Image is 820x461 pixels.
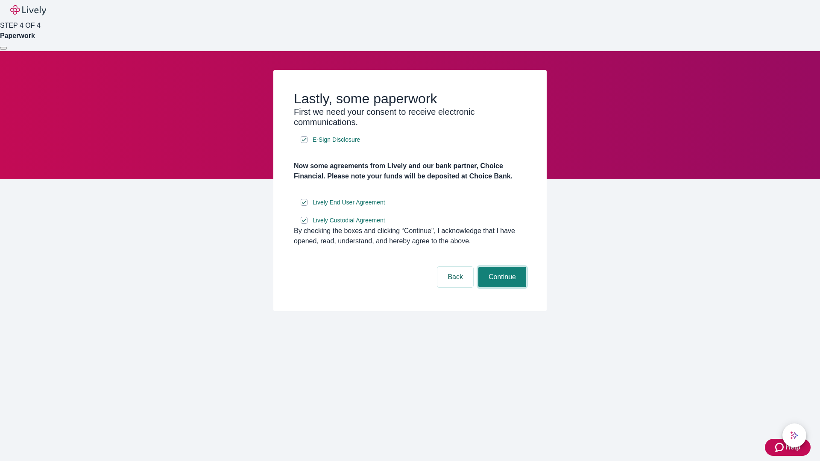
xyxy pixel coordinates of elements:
[790,431,799,440] svg: Lively AI Assistant
[478,267,526,287] button: Continue
[294,90,526,107] h2: Lastly, some paperwork
[294,226,526,246] div: By checking the boxes and clicking “Continue", I acknowledge that I have opened, read, understand...
[765,439,811,456] button: Zendesk support iconHelp
[313,198,385,207] span: Lively End User Agreement
[313,135,360,144] span: E-Sign Disclosure
[311,215,387,226] a: e-sign disclosure document
[782,423,806,447] button: chat
[294,107,526,127] h3: First we need your consent to receive electronic communications.
[775,442,785,452] svg: Zendesk support icon
[785,442,800,452] span: Help
[313,216,385,225] span: Lively Custodial Agreement
[10,5,46,15] img: Lively
[437,267,473,287] button: Back
[311,134,362,145] a: e-sign disclosure document
[294,161,526,181] h4: Now some agreements from Lively and our bank partner, Choice Financial. Please note your funds wi...
[311,197,387,208] a: e-sign disclosure document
